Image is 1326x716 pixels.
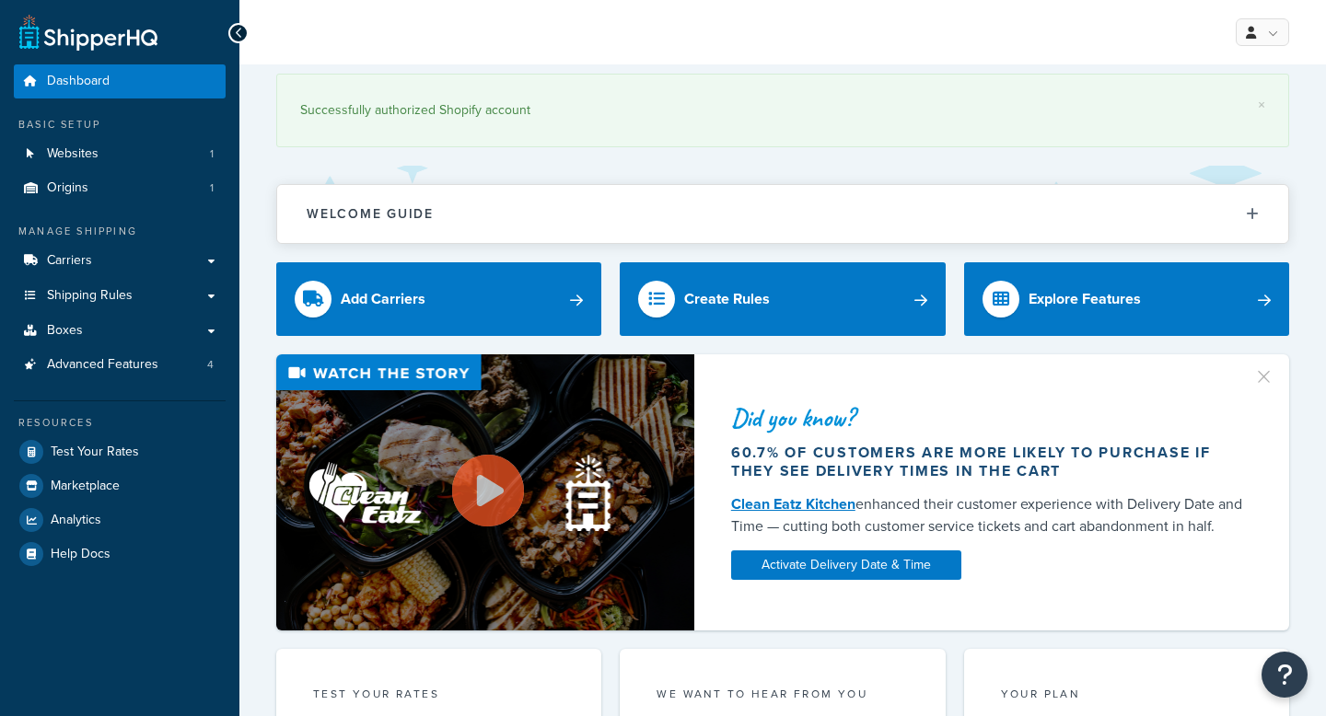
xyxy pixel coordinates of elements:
[14,117,226,133] div: Basic Setup
[47,357,158,373] span: Advanced Features
[1001,686,1252,707] div: Your Plan
[14,314,226,348] a: Boxes
[14,244,226,278] a: Carriers
[731,550,961,580] a: Activate Delivery Date & Time
[51,513,101,528] span: Analytics
[300,98,1265,123] div: Successfully authorized Shopify account
[47,288,133,304] span: Shipping Rules
[14,64,226,98] a: Dashboard
[731,444,1245,480] div: 60.7% of customers are more likely to purchase if they see delivery times in the cart
[657,686,908,702] p: we want to hear from you
[210,146,214,162] span: 1
[14,469,226,502] a: Marketplace
[276,354,694,629] img: Video thumbnail
[47,74,110,89] span: Dashboard
[51,445,139,460] span: Test Your Rates
[14,171,226,205] a: Origins1
[47,180,88,196] span: Origins
[1262,652,1308,698] button: Open Resource Center
[1029,286,1141,312] div: Explore Features
[684,286,770,312] div: Create Rules
[51,479,120,494] span: Marketplace
[277,185,1288,243] button: Welcome Guide
[14,279,226,313] a: Shipping Rules
[731,493,855,514] a: Clean Eatz Kitchen
[14,224,226,239] div: Manage Shipping
[47,323,83,339] span: Boxes
[341,286,425,312] div: Add Carriers
[14,137,226,171] a: Websites1
[14,435,226,468] a: Test Your Rates
[14,137,226,171] li: Websites
[210,180,214,196] span: 1
[313,686,564,707] div: Test your rates
[207,357,214,373] span: 4
[51,547,110,562] span: Help Docs
[1258,98,1265,112] a: ×
[964,262,1289,336] a: Explore Features
[14,537,226,571] a: Help Docs
[14,415,226,431] div: Resources
[731,405,1245,431] div: Did you know?
[14,171,226,205] li: Origins
[47,253,92,269] span: Carriers
[731,493,1245,537] div: enhanced their customer experience with Delivery Date and Time — cutting both customer service ti...
[14,348,226,382] li: Advanced Features
[14,348,226,382] a: Advanced Features4
[14,503,226,537] a: Analytics
[47,146,99,162] span: Websites
[276,262,601,336] a: Add Carriers
[620,262,945,336] a: Create Rules
[307,207,434,221] h2: Welcome Guide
